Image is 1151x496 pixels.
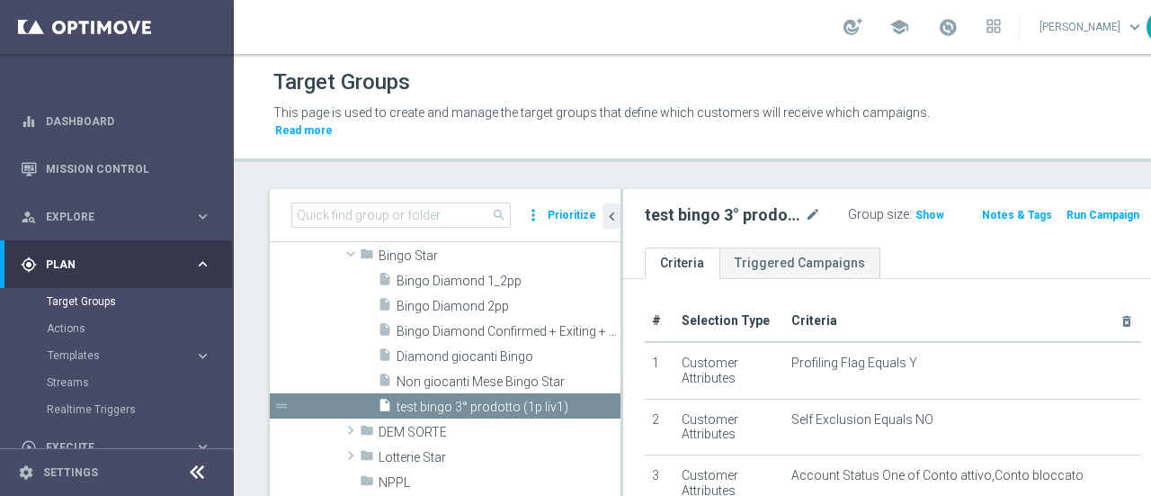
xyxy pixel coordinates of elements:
span: Bingo Diamond 2pp [397,299,620,314]
div: Streams [47,369,232,396]
i: gps_fixed [21,257,37,273]
span: Execute [46,442,194,453]
i: insert_drive_file [378,297,392,318]
div: Realtime Triggers [47,396,232,423]
i: folder [360,473,374,494]
span: Lotterie Star [379,450,620,465]
button: Prioritize [545,203,599,228]
td: 1 [645,342,674,399]
span: Criteria [791,313,837,328]
span: Bingo Diamond 1_2pp [397,274,620,289]
div: Target Groups [47,288,232,315]
div: Plan [21,257,194,273]
h2: test bingo 3° prodotto (1p liv1) [645,204,801,226]
i: folder [360,247,374,267]
div: Actions [47,315,232,342]
button: Notes & Tags [980,205,1054,225]
a: Triggered Campaigns [719,248,880,279]
span: Plan [46,259,194,270]
td: 2 [645,399,674,455]
i: folder [360,448,374,469]
span: test bingo 3&#xB0; prodotto (1p liv1) [397,400,620,415]
div: Mission Control [21,145,211,193]
span: Show [915,209,944,221]
input: Quick find group or folder [291,203,511,228]
i: keyboard_arrow_right [194,347,211,365]
a: Settings [43,467,98,478]
i: settings [18,464,34,481]
span: This page is used to create and manage the target groups that define which customers will receive... [273,105,930,120]
i: insert_drive_file [378,398,392,419]
i: delete_forever [1120,314,1134,329]
i: insert_drive_file [378,373,392,393]
i: insert_drive_file [378,347,392,368]
th: Selection Type [674,301,783,342]
span: school [889,17,909,37]
td: Customer Attributes [674,342,783,399]
button: chevron_left [602,203,620,229]
th: # [645,301,674,342]
button: play_circle_outline Execute keyboard_arrow_right [20,440,212,455]
span: keyboard_arrow_down [1125,17,1145,37]
h1: Target Groups [273,69,410,95]
button: gps_fixed Plan keyboard_arrow_right [20,257,212,272]
div: Execute [21,439,194,455]
i: keyboard_arrow_right [194,256,211,273]
button: Templates keyboard_arrow_right [47,348,212,363]
div: Templates [48,350,194,361]
span: Explore [46,212,194,222]
span: Templates [48,350,176,361]
a: Mission Control [46,145,211,193]
label: : [909,207,912,222]
button: Mission Control [20,162,212,176]
i: mode_edit [805,204,821,226]
div: Explore [21,209,194,225]
i: person_search [21,209,37,225]
a: Target Groups [47,294,187,309]
a: Dashboard [46,97,211,145]
button: equalizer Dashboard [20,114,212,129]
i: chevron_left [603,208,620,225]
span: Bingo Star [379,248,620,264]
a: [PERSON_NAME]keyboard_arrow_down [1038,14,1147,41]
a: Criteria [645,248,719,279]
label: Group size [848,207,909,222]
a: Actions [47,321,187,336]
span: DEM SORTE [379,425,620,440]
i: more_vert [524,203,542,228]
span: Bingo Diamond Confirmed &#x2B; Exiting &#x2B; Young [397,324,620,339]
span: Diamond giocanti Bingo [397,349,620,365]
i: folder [360,423,374,444]
i: insert_drive_file [378,322,392,343]
i: keyboard_arrow_right [194,438,211,455]
a: Realtime Triggers [47,402,187,417]
button: Read more [273,121,335,140]
span: Profiling Flag Equals Y [791,356,917,371]
td: Customer Attributes [674,399,783,455]
div: Dashboard [21,97,211,145]
i: play_circle_outline [21,439,37,455]
div: Templates [47,342,232,369]
span: search [492,208,506,222]
i: keyboard_arrow_right [194,208,211,225]
button: person_search Explore keyboard_arrow_right [20,210,212,224]
span: Non giocanti Mese Bingo Star [397,374,620,390]
i: equalizer [21,113,37,130]
a: Streams [47,375,187,390]
span: Self Exclusion Equals NO [791,412,933,428]
span: Account Status One of Conto attivo,Conto bloccato [791,468,1084,483]
button: Run Campaign [1065,205,1141,225]
i: insert_drive_file [378,272,392,293]
span: NPPL [379,475,620,491]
